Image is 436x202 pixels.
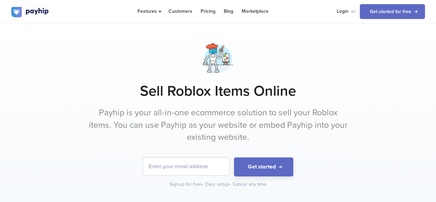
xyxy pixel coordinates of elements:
button: Get started [234,157,293,176]
div: Cancel any time [233,181,266,188]
input: Enter your email address [143,157,229,175]
div: Signup for free [170,181,204,188]
a: Get started for free [360,4,425,19]
img: logo.svg [11,7,49,17]
h1: Sell Roblox Items Online [11,83,425,100]
span: • [229,181,231,187]
div: Easy setup [205,181,231,188]
span: Features [138,8,160,14]
span: • [202,181,203,187]
p: Payhip is your all-in-one ecommerce solution to sell your Roblox items. You can use Payhip as you... [89,107,347,144]
img: artist-robot-3-8hkzk2sf5n3ipdxg3tnln.png [201,41,235,76]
